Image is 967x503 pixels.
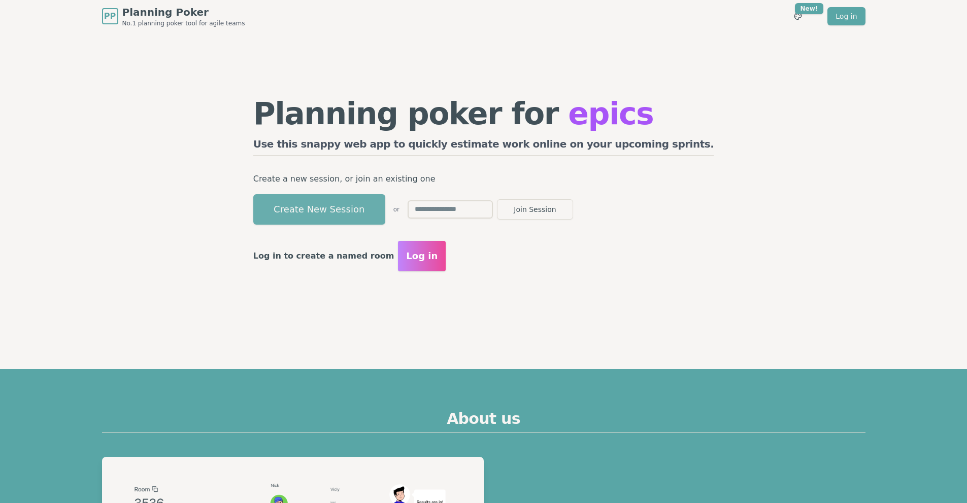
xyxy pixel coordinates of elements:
a: PPPlanning PokerNo.1 planning poker tool for agile teams [102,5,245,27]
button: Create New Session [253,194,385,225]
button: New! [789,7,807,25]
span: Log in [406,249,438,263]
span: No.1 planning poker tool for agile teams [122,19,245,27]
h1: Planning poker for [253,98,714,129]
span: Planning Poker [122,5,245,19]
h2: About us [102,410,865,433]
button: Log in [398,241,446,271]
p: Log in to create a named room [253,249,394,263]
span: epics [568,96,653,131]
h2: Use this snappy web app to quickly estimate work online on your upcoming sprints. [253,137,714,156]
div: New! [795,3,824,14]
span: PP [104,10,116,22]
span: or [393,205,399,213]
a: Log in [827,7,865,25]
button: Join Session [497,199,573,220]
p: Create a new session, or join an existing one [253,172,714,186]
